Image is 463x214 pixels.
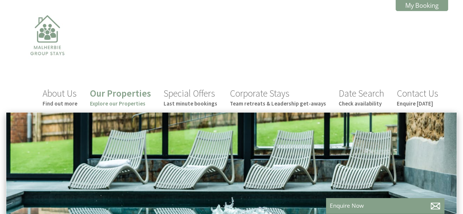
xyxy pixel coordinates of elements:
[90,87,151,107] a: Our PropertiesExplore our Properties
[164,100,217,107] small: Last minute bookings
[230,100,326,107] small: Team retreats & Leadership get-aways
[230,87,326,107] a: Corporate StaysTeam retreats & Leadership get-aways
[397,87,438,107] a: Contact UsEnquire [DATE]
[330,202,441,210] p: Enquire Now
[43,100,77,107] small: Find out more
[90,100,151,107] small: Explore our Properties
[43,87,77,107] a: About UsFind out more
[164,87,217,107] a: Special OffersLast minute bookings
[10,10,84,84] img: Malherbie Group Stays
[339,87,384,107] a: Date SearchCheck availability
[397,100,438,107] small: Enquire [DATE]
[339,100,384,107] small: Check availability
